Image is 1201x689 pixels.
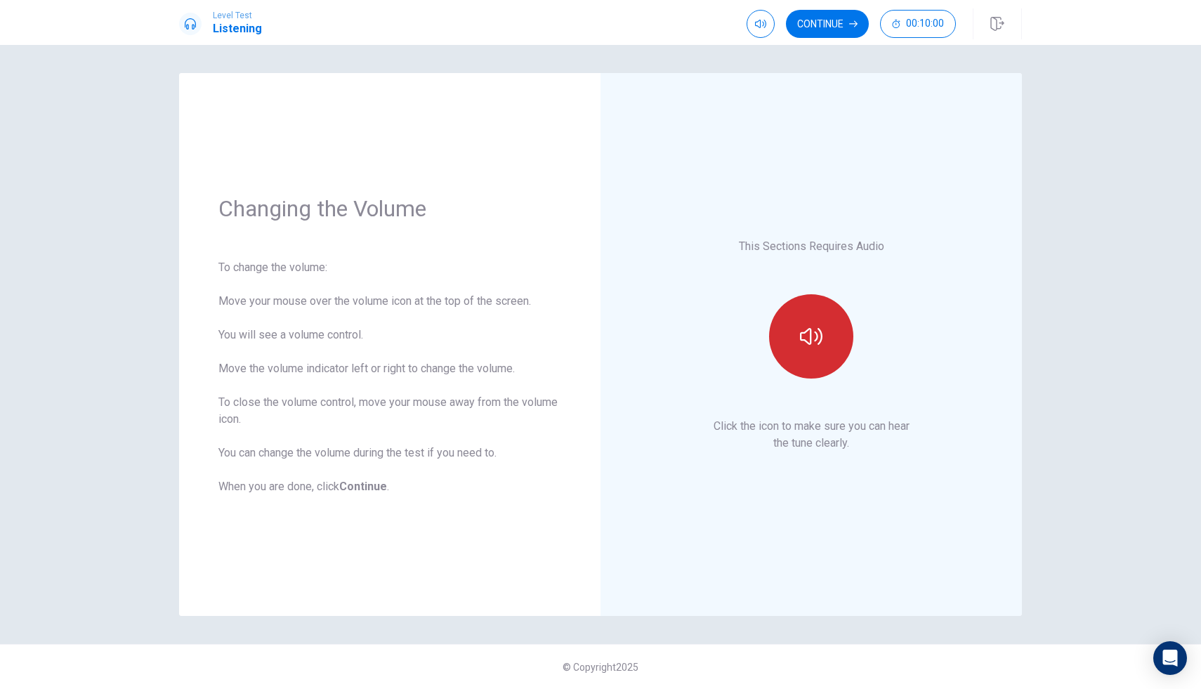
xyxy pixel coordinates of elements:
h1: Changing the Volume [218,195,561,223]
p: Click the icon to make sure you can hear the tune clearly. [714,418,910,452]
div: To change the volume: Move your mouse over the volume icon at the top of the screen. You will see... [218,259,561,495]
h1: Listening [213,20,262,37]
p: This Sections Requires Audio [739,238,884,255]
div: Open Intercom Messenger [1153,641,1187,675]
button: Continue [786,10,869,38]
b: Continue [339,480,387,493]
span: © Copyright 2025 [563,662,638,673]
span: 00:10:00 [906,18,944,29]
button: 00:10:00 [880,10,956,38]
span: Level Test [213,11,262,20]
